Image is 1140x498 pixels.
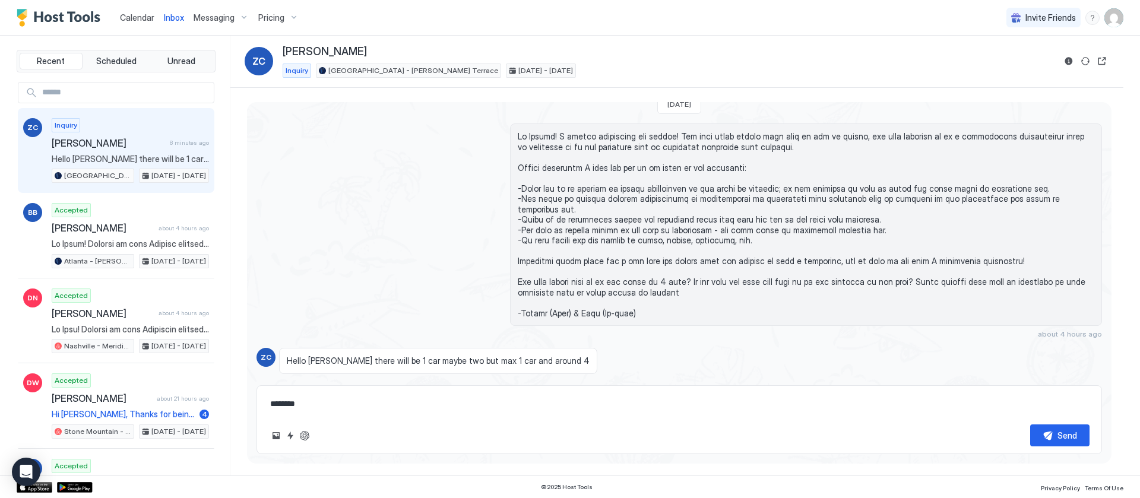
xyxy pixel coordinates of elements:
span: Stone Mountain - [GEOGRAPHIC_DATA] [64,426,131,437]
span: ZC [252,54,265,68]
span: Lo Ipsum! Dolorsi am cons Adipisc elitsed! Doei't inci utlaboree doloremagna al enimadm veni quis... [52,239,209,249]
span: Hello [PERSON_NAME] there will be 1 car maybe two but max 1 car and around 4 [52,154,209,164]
input: Input Field [37,83,214,103]
span: [DATE] [667,100,691,109]
span: [DATE] - [DATE] [151,170,206,181]
button: Upload image [269,429,283,443]
span: [PERSON_NAME] [52,392,152,404]
span: [PERSON_NAME] [283,45,367,59]
span: Scheduled [96,56,137,66]
button: Reservation information [1062,54,1076,68]
span: Inbox [164,12,184,23]
span: [PERSON_NAME] [52,137,165,149]
span: © 2025 Host Tools [541,483,593,491]
button: ChatGPT Auto Reply [297,429,312,443]
button: Send [1030,424,1090,446]
button: Scheduled [85,53,148,69]
button: Unread [150,53,213,69]
span: ZC [261,352,271,363]
a: Host Tools Logo [17,9,106,27]
span: [DATE] - [DATE] [151,426,206,437]
span: [GEOGRAPHIC_DATA] - [PERSON_NAME] Terrace [328,65,498,76]
div: menu [1085,11,1100,25]
a: Inbox [164,11,184,24]
span: Accepted [55,205,88,215]
div: Send [1057,429,1077,442]
span: Pricing [258,12,284,23]
span: Recent [37,56,65,66]
div: tab-group [17,50,216,72]
span: Messaging [194,12,235,23]
span: BB [28,207,37,218]
span: [GEOGRAPHIC_DATA] - [PERSON_NAME] Terrace [64,170,131,181]
span: Atlanta - [PERSON_NAME] (Entire Duplex, both sides) [64,256,131,267]
span: about 4 hours ago [1038,329,1102,338]
div: User profile [1104,8,1123,27]
button: Sync reservation [1078,54,1092,68]
span: Terms Of Use [1085,484,1123,491]
span: ZC [27,122,38,133]
span: Accepted [55,375,88,386]
a: Terms Of Use [1085,481,1123,493]
span: about 21 hours ago [157,395,209,402]
span: Inquiry [55,120,77,131]
span: [DATE] - [DATE] [151,256,206,267]
span: [PERSON_NAME] [52,307,154,319]
span: DN [27,293,38,303]
a: Google Play Store [57,482,93,493]
span: Unread [167,56,195,66]
span: 8 minutes ago [170,139,209,147]
span: Privacy Policy [1041,484,1080,491]
span: [DATE] - [DATE] [518,65,573,76]
span: 4 [202,410,207,418]
button: Open reservation [1095,54,1109,68]
button: Quick reply [283,429,297,443]
span: Accepted [55,461,88,471]
span: Invite Friends [1025,12,1076,23]
button: Recent [20,53,83,69]
a: Calendar [120,11,154,24]
span: Inquiry [286,65,308,76]
span: Accepted [55,290,88,301]
span: Lo Ipsu! Dolorsi am cons Adipiscin elitsed! Doei't inci utlaboree doloremagna al enimadm veni qui... [52,324,209,335]
span: DW [27,378,39,388]
div: Open Intercom Messenger [12,458,40,486]
span: Nashville - Meridian (Entire House) [64,341,131,351]
a: Privacy Policy [1041,481,1080,493]
span: Calendar [120,12,154,23]
span: Hello [PERSON_NAME] there will be 1 car maybe two but max 1 car and around 4 [287,356,590,366]
span: about 4 hours ago [159,309,209,317]
span: Hi [PERSON_NAME], Thanks for being such a great guest and leaving the place so clean. We left you... [52,409,195,420]
span: [PERSON_NAME] [52,222,154,234]
span: [DATE] - [DATE] [151,341,206,351]
span: Lo Ipsumd! S ametco adipiscing eli seddoe! Tem inci utlab etdolo magn aliq en adm ve quisno, exe ... [518,131,1094,318]
span: about 4 hours ago [159,224,209,232]
a: App Store [17,482,52,493]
